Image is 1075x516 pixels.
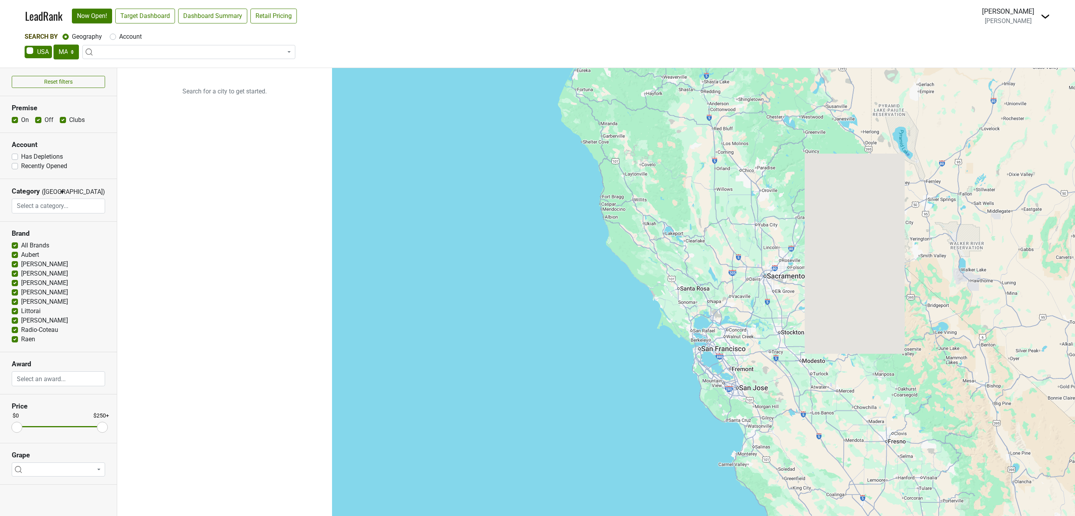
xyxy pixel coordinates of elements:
[115,9,175,23] a: Target Dashboard
[12,141,105,149] h3: Account
[985,17,1032,25] span: [PERSON_NAME]
[21,260,68,269] label: [PERSON_NAME]
[12,402,105,410] h3: Price
[59,188,65,195] span: ▼
[21,161,67,171] label: Recently Opened
[12,360,105,368] h3: Award
[12,229,105,238] h3: Brand
[21,325,58,335] label: Radio-Coteau
[42,187,57,199] span: ([GEOGRAPHIC_DATA])
[25,33,58,40] span: Search By
[69,115,85,125] label: Clubs
[72,9,112,23] a: Now Open!
[21,316,68,325] label: [PERSON_NAME]
[12,104,105,112] h3: Premise
[21,269,68,278] label: [PERSON_NAME]
[21,241,49,250] label: All Brands
[25,8,62,24] a: LeadRank
[12,76,105,88] button: Reset filters
[117,68,332,115] p: Search for a city to get started.
[1041,12,1050,21] img: Dropdown Menu
[21,335,35,344] label: Raen
[12,451,105,459] h3: Grape
[250,9,297,23] a: Retail Pricing
[21,306,41,316] label: Littorai
[12,187,40,195] h3: Category
[21,297,68,306] label: [PERSON_NAME]
[178,9,247,23] a: Dashboard Summary
[21,115,29,125] label: On
[72,32,102,41] label: Geography
[982,6,1034,16] div: [PERSON_NAME]
[119,32,142,41] label: Account
[12,371,104,386] input: Select an award...
[21,152,63,161] label: Has Depletions
[45,115,54,125] label: Off
[93,412,109,421] div: $250+
[21,250,39,260] label: Aubert
[21,278,68,288] label: [PERSON_NAME]
[12,412,19,421] div: $0
[21,288,68,297] label: [PERSON_NAME]
[12,199,104,213] input: Select a category...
